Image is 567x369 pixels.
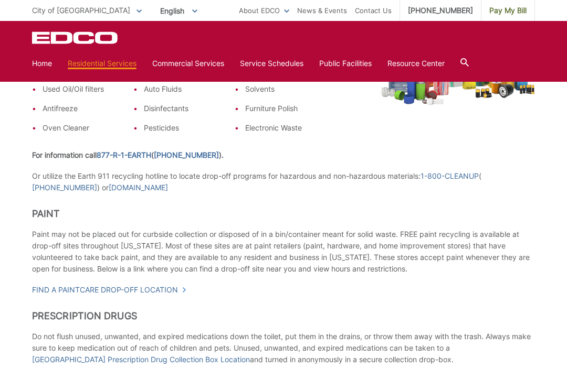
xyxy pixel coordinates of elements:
[32,310,535,322] h2: Prescription Drugs
[43,103,123,114] li: Antifreeze
[152,2,205,19] span: English
[32,284,187,296] a: Find a PaintCare drop-off location
[319,58,372,69] a: Public Facilities
[355,5,392,16] a: Contact Us
[32,331,535,365] p: Do not flush unused, unwanted, and expired medications down the toilet, put them in the drains, o...
[32,208,535,220] h2: Paint
[32,150,224,159] strong: For information call ( ).
[245,122,325,134] li: Electronic Waste
[43,83,123,95] li: Used Oil/Oil filters
[144,122,224,134] li: Pesticides
[144,83,224,95] li: Auto Fluids
[32,354,250,365] a: [GEOGRAPHIC_DATA] Prescription Drug Collection Box Location
[68,58,136,69] a: Residential Services
[32,170,535,193] p: Or utilize the Earth 911 recycling hotline to locate drop-off programs for hazardous and non-haza...
[489,5,527,16] span: Pay My Bill
[32,182,97,193] a: [PHONE_NUMBER]
[97,149,151,161] a: 877-R-1-EARTH
[245,103,325,114] li: Furniture Polish
[421,170,479,182] a: 1-800-CLEANUP
[152,58,224,69] a: Commercial Services
[32,58,52,69] a: Home
[32,31,119,44] a: EDCD logo. Return to the homepage.
[387,58,445,69] a: Resource Center
[240,58,303,69] a: Service Schedules
[32,6,130,15] span: City of [GEOGRAPHIC_DATA]
[43,122,123,134] li: Oven Cleaner
[297,5,347,16] a: News & Events
[32,229,535,275] p: Paint may not be placed out for curbside collection or disposed of in a bin/container meant for s...
[245,83,325,95] li: Solvents
[144,103,224,114] li: Disinfectants
[154,149,219,161] a: [PHONE_NUMBER]
[239,5,289,16] a: About EDCO
[109,182,168,193] a: [DOMAIN_NAME]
